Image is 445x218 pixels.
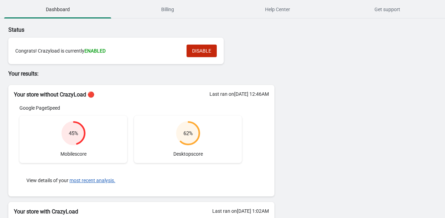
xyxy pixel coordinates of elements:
div: 62 % [183,130,193,137]
span: ENABLED [84,48,106,54]
p: Your results: [8,70,274,78]
span: Help Center [224,3,331,16]
div: Desktop score [134,116,242,163]
div: Last ran on [DATE] 12:46AM [209,91,269,98]
button: Dashboard [3,0,113,18]
h2: Your store without CrazyLoad 🔴 [14,91,269,99]
div: Mobile score [19,116,127,163]
h2: Your store with CrazyLoad [14,208,269,216]
div: 45 % [69,130,78,137]
div: Congrats! Crazyload is currently [15,47,180,54]
span: Dashboard [4,3,111,16]
div: Last ran on [DATE] 1:02AM [212,208,269,215]
span: Get support [334,3,441,16]
span: Billing [114,3,221,16]
p: Status [8,26,274,34]
div: Google PageSpeed [19,104,242,111]
button: DISABLE [187,45,217,57]
div: View details of your [19,170,242,191]
button: most recent analysis. [69,178,115,183]
span: DISABLE [192,48,211,54]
